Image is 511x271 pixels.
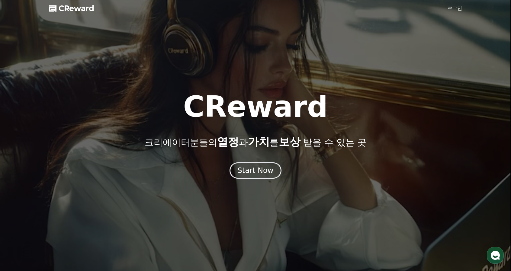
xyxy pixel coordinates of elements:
[448,5,462,12] a: 로그인
[217,135,239,148] span: 열정
[230,162,282,179] button: Start Now
[59,4,94,13] span: CReward
[230,168,282,174] a: Start Now
[238,166,274,175] div: Start Now
[279,135,300,148] span: 보상
[49,4,94,13] a: CReward
[248,135,270,148] span: 가치
[183,92,328,121] h1: CReward
[145,136,366,148] p: 크리에이터분들의 과 를 받을 수 있는 곳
